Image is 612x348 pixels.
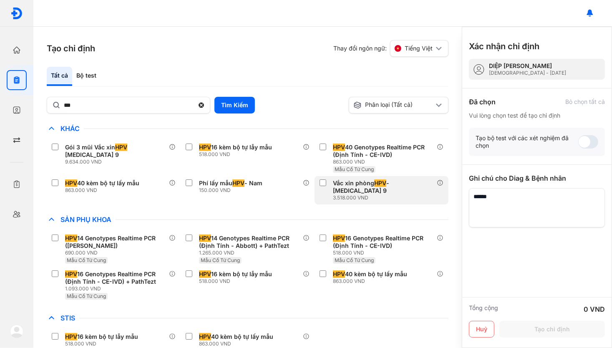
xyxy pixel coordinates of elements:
[333,144,345,151] span: HPV
[374,179,386,187] span: HPV
[199,278,275,285] div: 518.000 VND
[199,187,266,194] div: 150.000 VND
[56,314,79,322] span: STIs
[47,67,72,86] div: Tất cả
[333,270,345,278] span: HPV
[67,293,106,299] span: Mẫu Cổ Tử Cung
[56,124,84,133] span: Khác
[72,67,101,86] div: Bộ test
[65,179,77,187] span: HPV
[469,40,539,52] h3: Xác nhận chỉ định
[65,270,77,278] span: HPV
[65,250,169,256] div: 690.000 VND
[199,270,272,278] div: 16 kèm bộ tự lẫy mẫu
[65,285,169,292] div: 1.093.000 VND
[199,179,262,187] div: Phí lấy mẫu - Nam
[10,325,23,338] img: logo
[67,257,106,263] span: Mẫu Cổ Tử Cung
[65,340,141,347] div: 518.000 VND
[10,7,23,20] img: logo
[333,144,433,159] div: 40 Genotypes Realtime PCR (Định Tính - CE-IVD)
[333,40,448,57] div: Thay đổi ngôn ngữ:
[65,235,166,250] div: 14 Genotypes Realtime PCR ([PERSON_NAME])
[65,333,138,340] div: 16 kèm bộ tự lẫy mẫu
[469,321,494,338] button: Huỷ
[65,159,169,165] div: 9.634.000 VND
[199,235,211,242] span: HPV
[47,43,95,54] h3: Tạo chỉ định
[333,235,345,242] span: HPV
[333,194,437,201] div: 3.518.000 VND
[333,250,437,256] div: 518.000 VND
[335,257,374,263] span: Mẫu Cổ Tử Cung
[201,257,240,263] span: Mẫu Cổ Tử Cung
[65,333,77,340] span: HPV
[65,179,139,187] div: 40 kèm bộ tự lấy mẫu
[65,187,143,194] div: 863.000 VND
[499,321,605,338] button: Tạo chỉ định
[199,144,211,151] span: HPV
[333,159,437,165] div: 863.000 VND
[469,112,605,119] div: Vui lòng chọn test để tạo chỉ định
[469,97,496,107] div: Đã chọn
[199,250,303,256] div: 1.265.000 VND
[199,151,275,158] div: 518.000 VND
[56,215,116,224] span: Sản Phụ Khoa
[333,235,433,250] div: 16 Genotypes Realtime PCR (Định Tính - CE-IVD)
[469,173,605,183] div: Ghi chú cho Diag & Bệnh nhân
[199,235,300,250] div: 14 Genotypes Realtime PCR (Định Tính - Abbott) + PathTezt
[199,144,272,151] div: 16 kèm bộ tự lẫy mẫu
[232,179,244,187] span: HPV
[333,270,407,278] div: 40 kèm bộ tự lấy mẫu
[214,97,255,113] button: Tìm Kiếm
[199,270,211,278] span: HPV
[115,144,127,151] span: HPV
[65,144,166,159] div: Gói 3 mũi Vắc xin [MEDICAL_DATA] 9
[469,304,498,314] div: Tổng cộng
[335,166,374,172] span: Mẫu Cổ Tử Cung
[489,70,566,76] div: [DEMOGRAPHIC_DATA] - [DATE]
[199,333,211,340] span: HPV
[565,98,605,106] div: Bỏ chọn tất cả
[333,179,433,194] div: Vắc xin phòng - [MEDICAL_DATA] 9
[584,304,605,314] div: 0 VND
[65,235,77,242] span: HPV
[65,270,166,285] div: 16 Genotypes Realtime PCR (Định Tính - CE-IVD) + PathTezt
[489,62,566,70] div: DIỆP [PERSON_NAME]
[199,333,273,340] div: 40 kèm bộ tự lấy mẫu
[353,101,434,109] div: Phân loại (Tất cả)
[476,134,578,149] div: Tạo bộ test với các xét nghiệm đã chọn
[333,278,411,285] div: 863.000 VND
[405,45,433,52] span: Tiếng Việt
[199,340,277,347] div: 863.000 VND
